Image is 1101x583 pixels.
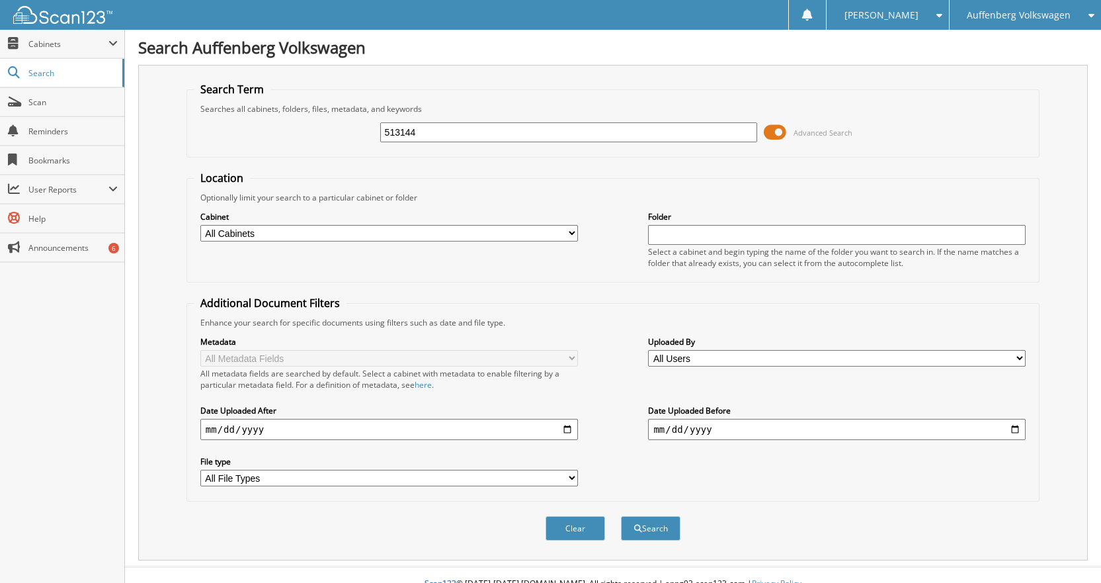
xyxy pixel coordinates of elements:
[28,242,118,253] span: Announcements
[648,211,1026,222] label: Folder
[194,192,1032,203] div: Optionally limit your search to a particular cabinet or folder
[28,97,118,108] span: Scan
[138,36,1088,58] h1: Search Auffenberg Volkswagen
[648,405,1026,416] label: Date Uploaded Before
[200,419,578,440] input: start
[194,317,1032,328] div: Enhance your search for specific documents using filters such as date and file type.
[648,336,1026,347] label: Uploaded By
[108,243,119,253] div: 6
[794,128,852,138] span: Advanced Search
[194,103,1032,114] div: Searches all cabinets, folders, files, metadata, and keywords
[200,456,578,467] label: File type
[194,171,250,185] legend: Location
[28,184,108,195] span: User Reports
[28,126,118,137] span: Reminders
[28,67,116,79] span: Search
[28,213,118,224] span: Help
[28,38,108,50] span: Cabinets
[648,419,1026,440] input: end
[194,82,270,97] legend: Search Term
[546,516,605,541] button: Clear
[28,155,118,166] span: Bookmarks
[621,516,680,541] button: Search
[648,246,1026,269] div: Select a cabinet and begin typing the name of the folder you want to search in. If the name match...
[200,211,578,222] label: Cabinet
[13,6,112,24] img: scan123-logo-white.svg
[967,11,1071,19] span: Auffenberg Volkswagen
[415,379,432,390] a: here
[844,11,918,19] span: [PERSON_NAME]
[200,405,578,416] label: Date Uploaded After
[200,368,578,390] div: All metadata fields are searched by default. Select a cabinet with metadata to enable filtering b...
[200,336,578,347] label: Metadata
[194,296,347,310] legend: Additional Document Filters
